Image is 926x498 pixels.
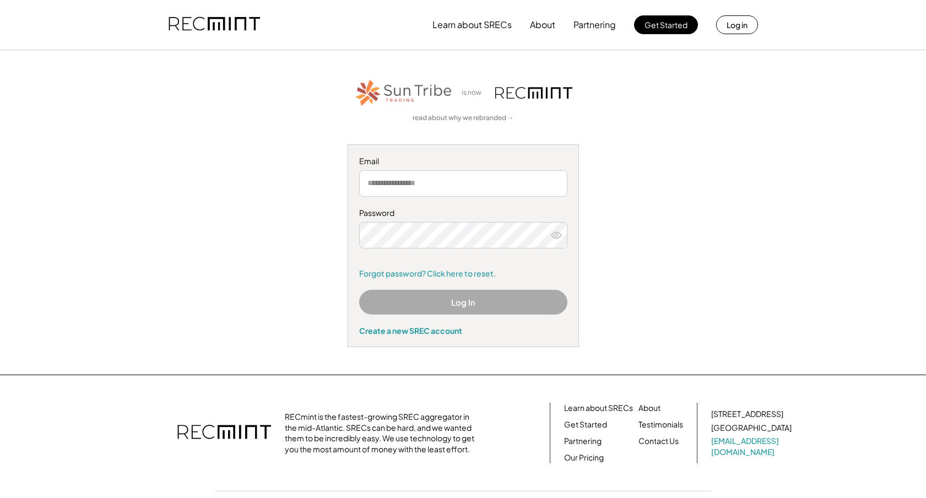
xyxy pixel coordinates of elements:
div: [GEOGRAPHIC_DATA] [711,423,792,434]
div: Create a new SREC account [359,326,567,335]
button: Partnering [573,14,616,36]
a: Contact Us [638,436,679,447]
button: Log in [716,15,758,34]
div: is now [459,88,490,98]
button: About [530,14,555,36]
a: Forgot password? Click here to reset. [359,268,567,279]
img: recmint-logotype%403x.png [169,6,260,44]
a: Testimonials [638,419,683,430]
img: STT_Horizontal_Logo%2B-%2BColor.png [354,78,453,108]
div: Password [359,208,567,219]
div: [STREET_ADDRESS] [711,409,783,420]
a: read about why we rebranded → [413,113,514,123]
img: recmint-logotype%403x.png [177,414,271,452]
a: Get Started [564,419,607,430]
button: Get Started [634,15,698,34]
a: About [638,403,660,414]
button: Learn about SRECs [432,14,512,36]
img: recmint-logotype%403x.png [495,87,572,99]
div: RECmint is the fastest-growing SREC aggregator in the mid-Atlantic. SRECs can be hard, and we wan... [285,412,480,454]
div: Email [359,156,567,167]
a: Our Pricing [564,452,604,463]
button: Log In [359,290,567,315]
a: Learn about SRECs [564,403,633,414]
a: [EMAIL_ADDRESS][DOMAIN_NAME] [711,436,794,457]
a: Partnering [564,436,602,447]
